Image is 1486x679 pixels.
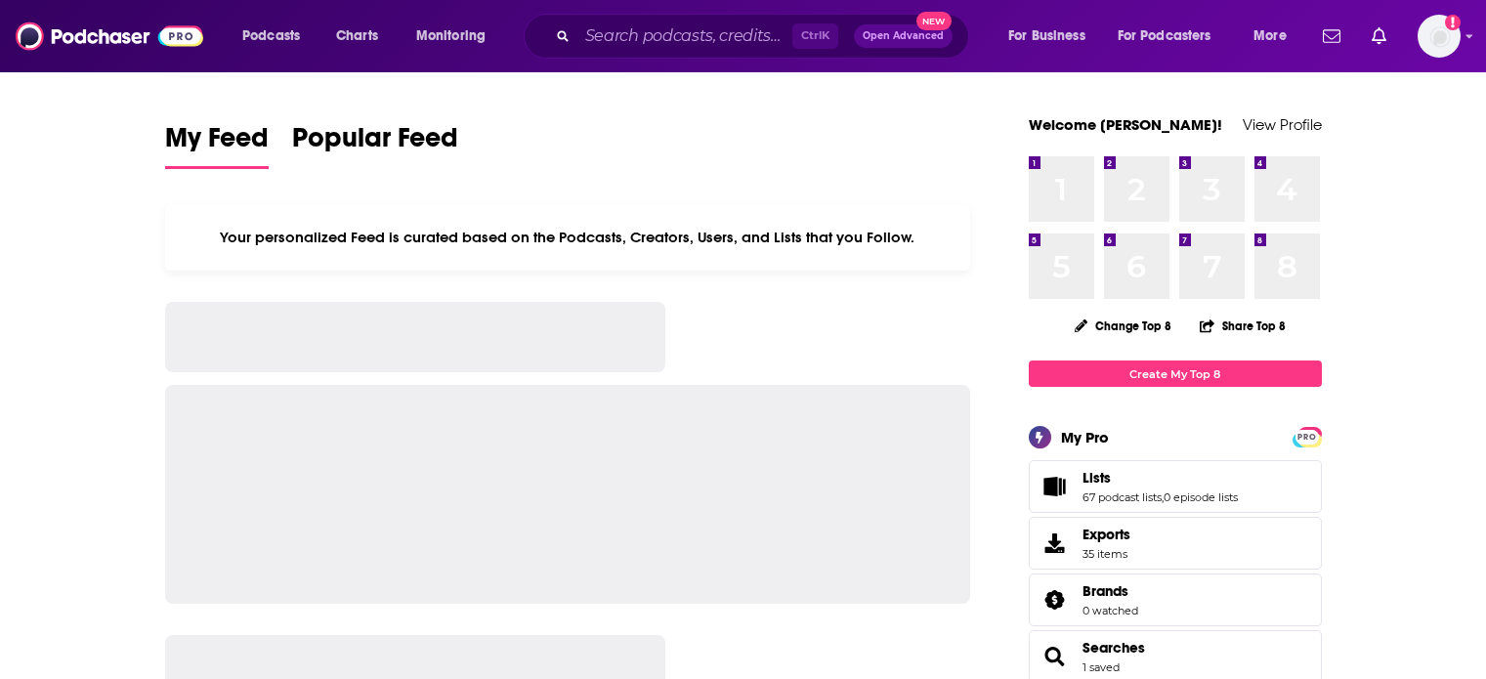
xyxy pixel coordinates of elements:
a: 1 saved [1083,660,1120,674]
input: Search podcasts, credits, & more... [577,21,792,52]
a: Brands [1083,582,1138,600]
span: Charts [336,22,378,50]
span: Exports [1083,526,1130,543]
a: 67 podcast lists [1083,490,1162,504]
div: My Pro [1061,428,1109,446]
button: Share Top 8 [1199,307,1287,345]
span: More [1253,22,1287,50]
span: Ctrl K [792,23,838,49]
a: Create My Top 8 [1029,361,1322,387]
a: Popular Feed [292,121,458,169]
a: Searches [1083,639,1145,657]
a: Searches [1036,643,1075,670]
button: open menu [1240,21,1311,52]
img: User Profile [1418,15,1461,58]
span: PRO [1295,430,1319,445]
span: Lists [1083,469,1111,487]
span: Monitoring [416,22,486,50]
span: Brands [1083,582,1128,600]
button: Show profile menu [1418,15,1461,58]
a: Show notifications dropdown [1315,20,1348,53]
a: Exports [1029,517,1322,570]
span: Brands [1029,573,1322,626]
a: View Profile [1243,115,1322,134]
span: Lists [1029,460,1322,513]
span: My Feed [165,121,269,166]
a: Welcome [PERSON_NAME]! [1029,115,1222,134]
a: 0 watched [1083,604,1138,617]
span: For Podcasters [1118,22,1211,50]
span: Popular Feed [292,121,458,166]
img: Podchaser - Follow, Share and Rate Podcasts [16,18,203,55]
a: Lists [1083,469,1238,487]
button: Open AdvancedNew [854,24,953,48]
a: 0 episode lists [1164,490,1238,504]
button: open menu [403,21,511,52]
span: Podcasts [242,22,300,50]
span: For Business [1008,22,1085,50]
span: Logged in as NickG [1418,15,1461,58]
button: Change Top 8 [1063,314,1184,338]
div: Your personalized Feed is curated based on the Podcasts, Creators, Users, and Lists that you Follow. [165,204,971,271]
span: 35 items [1083,547,1130,561]
span: Open Advanced [863,31,944,41]
a: PRO [1295,429,1319,444]
a: Brands [1036,586,1075,614]
span: Exports [1036,530,1075,557]
a: Lists [1036,473,1075,500]
button: open menu [995,21,1110,52]
span: New [916,12,952,30]
svg: Add a profile image [1445,15,1461,30]
a: Show notifications dropdown [1364,20,1394,53]
a: My Feed [165,121,269,169]
div: Search podcasts, credits, & more... [542,14,988,59]
button: open menu [229,21,325,52]
button: open menu [1105,21,1240,52]
a: Charts [323,21,390,52]
span: , [1162,490,1164,504]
